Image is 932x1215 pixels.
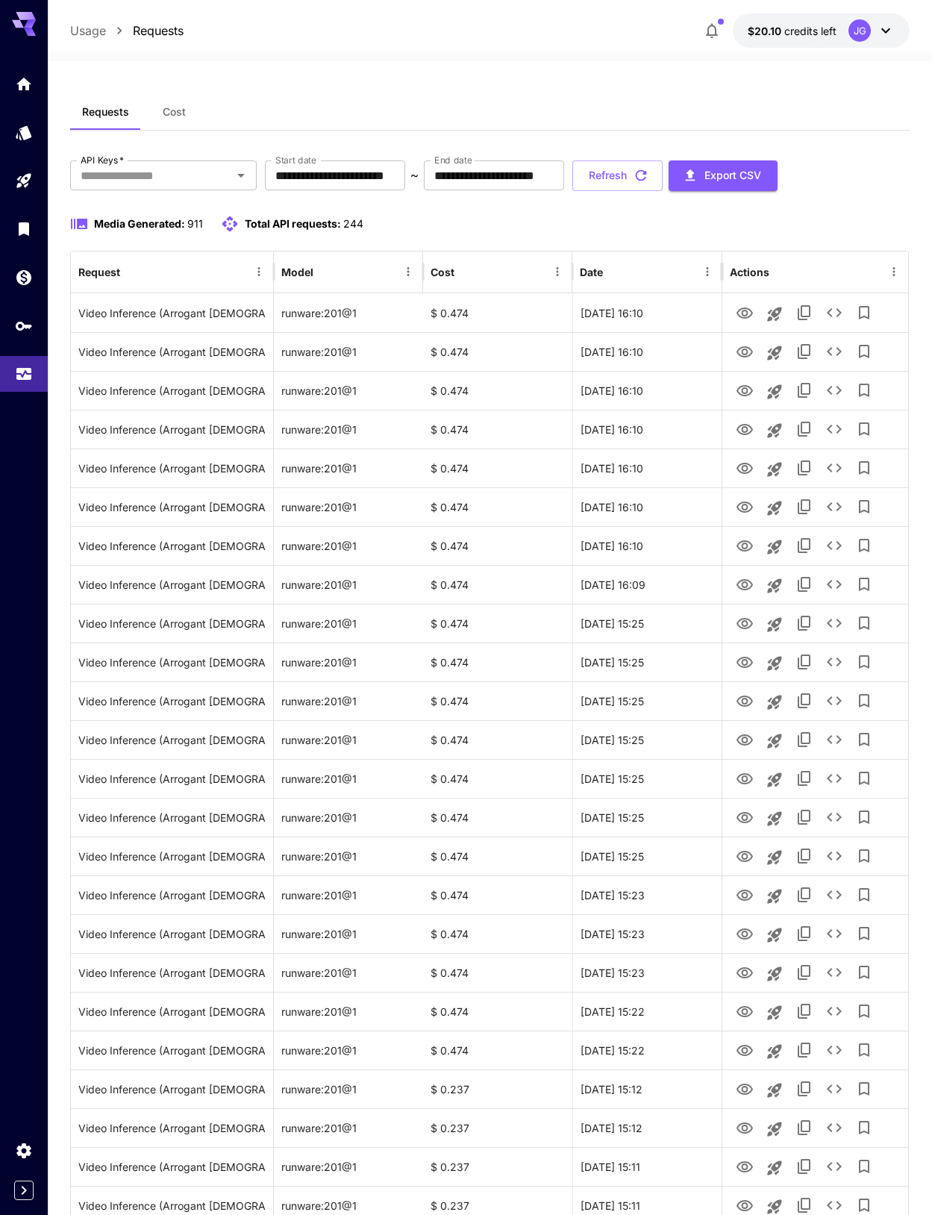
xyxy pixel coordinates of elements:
div: 02 Oct, 2025 15:25 [572,604,722,643]
button: Add to library [849,608,879,638]
button: View [730,452,760,483]
div: $ 0.474 [423,914,572,953]
button: View [730,297,760,328]
div: Home [15,75,33,93]
div: $20.09952 [748,23,836,39]
button: See details [819,453,849,483]
button: See details [819,337,849,366]
button: Add to library [849,1152,879,1181]
div: JG [848,19,871,42]
div: Settings [15,1141,33,1160]
div: runware:201@1 [274,1147,423,1186]
button: Add to library [849,763,879,793]
div: runware:201@1 [274,875,423,914]
div: $ 0.474 [423,526,572,565]
button: Launch in playground [760,1153,789,1183]
div: 02 Oct, 2025 15:25 [572,759,722,798]
button: Add to library [849,414,879,444]
div: Date [580,266,603,278]
button: Copy TaskUUID [789,880,819,910]
button: Launch in playground [760,920,789,950]
div: Model [281,266,313,278]
div: runware:201@1 [274,798,423,837]
button: View [730,996,760,1026]
div: Click to copy prompt [78,372,266,410]
button: Copy TaskUUID [789,1113,819,1143]
button: Launch in playground [760,532,789,562]
button: Copy TaskUUID [789,569,819,599]
div: runware:201@1 [274,1069,423,1108]
label: End date [434,154,472,166]
button: Add to library [849,919,879,949]
button: Copy TaskUUID [789,725,819,755]
button: See details [819,919,849,949]
button: Copy TaskUUID [789,608,819,638]
div: Click to copy prompt [78,1031,266,1069]
button: Launch in playground [760,687,789,717]
p: Usage [70,22,106,40]
span: credits left [784,25,836,37]
div: Actions [730,266,769,278]
button: Add to library [849,531,879,560]
button: Copy TaskUUID [789,337,819,366]
div: 02 Oct, 2025 16:10 [572,371,722,410]
div: Cost [431,266,454,278]
div: runware:201@1 [274,449,423,487]
button: Menu [547,261,568,282]
div: 02 Oct, 2025 16:10 [572,293,722,332]
div: 02 Oct, 2025 16:10 [572,526,722,565]
button: Expand sidebar [14,1181,34,1200]
button: Copy TaskUUID [789,686,819,716]
button: Launch in playground [760,804,789,834]
div: $ 0.474 [423,487,572,526]
div: $ 0.474 [423,798,572,837]
button: Copy TaskUUID [789,1035,819,1065]
div: Click to copy prompt [78,566,266,604]
div: Click to copy prompt [78,1148,266,1186]
button: Launch in playground [760,1114,789,1144]
button: View [730,1112,760,1143]
div: $ 0.474 [423,410,572,449]
div: $ 0.474 [423,720,572,759]
div: 02 Oct, 2025 15:25 [572,720,722,759]
div: $ 0.474 [423,604,572,643]
div: runware:201@1 [274,487,423,526]
button: See details [819,802,849,832]
button: See details [819,298,849,328]
div: Wallet [15,268,33,287]
div: 02 Oct, 2025 15:23 [572,953,722,992]
button: Add to library [849,375,879,405]
button: View [730,646,760,677]
button: Open [231,165,251,186]
div: 02 Oct, 2025 15:23 [572,875,722,914]
button: Sort [315,261,336,282]
div: $ 0.474 [423,681,572,720]
div: runware:201@1 [274,837,423,875]
button: See details [819,531,849,560]
div: Click to copy prompt [78,333,266,371]
div: $ 0.474 [423,992,572,1031]
div: 02 Oct, 2025 15:25 [572,798,722,837]
button: View [730,724,760,755]
div: runware:201@1 [274,526,423,565]
button: View [730,336,760,366]
button: Add to library [849,453,879,483]
button: Copy TaskUUID [789,453,819,483]
button: Copy TaskUUID [789,414,819,444]
button: Menu [697,261,718,282]
div: Click to copy prompt [78,410,266,449]
div: $ 0.474 [423,371,572,410]
div: runware:201@1 [274,720,423,759]
button: Launch in playground [760,726,789,756]
div: $ 0.474 [423,565,572,604]
div: Click to copy prompt [78,760,266,798]
button: Add to library [849,1074,879,1104]
button: Launch in playground [760,881,789,911]
button: View [730,569,760,599]
button: Copy TaskUUID [789,492,819,522]
button: Menu [883,261,904,282]
div: Usage [15,365,33,384]
button: See details [819,763,849,793]
button: See details [819,414,849,444]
